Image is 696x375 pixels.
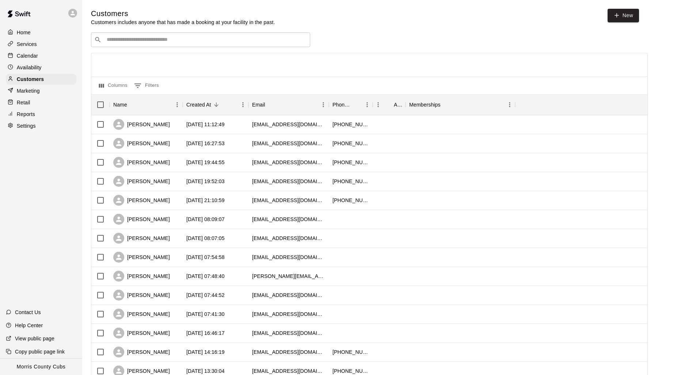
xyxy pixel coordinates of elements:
[15,309,41,316] p: Contact Us
[6,97,76,108] a: Retail
[6,27,76,38] a: Home
[15,348,65,355] p: Copy public page link
[409,94,441,115] div: Memberships
[237,99,248,110] button: Menu
[132,80,161,92] button: Show filters
[17,99,30,106] p: Retail
[91,32,310,47] div: Search customers by name or email
[252,216,325,223] div: treindel@wmrhsd.org
[252,254,325,261] div: dannydiorio30@gmail.com
[113,176,170,187] div: [PERSON_NAME]
[91,19,275,26] p: Customers includes anyone that has made a booking at your facility in the past.
[186,310,225,318] div: 2025-08-23 07:41:30
[110,94,183,115] div: Name
[186,159,225,166] div: 2025-09-05 19:44:55
[113,347,170,357] div: [PERSON_NAME]
[113,233,170,244] div: [PERSON_NAME]
[6,50,76,61] a: Calendar
[15,335,54,342] p: View public page
[186,235,225,242] div: 2025-08-24 08:07:05
[252,140,325,147] div: msburt75@gmail.com
[186,197,225,204] div: 2025-08-24 21:10:59
[332,159,369,166] div: +12014107368
[252,329,325,337] div: caparra_23@yahoo.com
[362,99,373,110] button: Menu
[332,197,369,204] div: +19085102718
[265,100,275,110] button: Sort
[127,100,137,110] button: Sort
[17,64,42,71] p: Availability
[183,94,248,115] div: Created At
[6,74,76,85] a: Customers
[318,99,329,110] button: Menu
[252,310,325,318] div: rgathen@yahoo.com
[186,367,225,375] div: 2025-08-22 13:30:04
[252,348,325,356] div: anthonyps22@gmail.com
[248,94,329,115] div: Email
[186,121,225,128] div: 2025-09-10 11:12:49
[113,290,170,301] div: [PERSON_NAME]
[252,94,265,115] div: Email
[608,9,639,22] a: New
[17,122,36,129] p: Settings
[17,52,38,59] p: Calendar
[394,94,402,115] div: Age
[252,178,325,185] div: jbuzi@verizon.net
[17,29,31,36] p: Home
[6,120,76,131] a: Settings
[332,178,369,185] div: +12032574890
[252,197,325,204] div: jmeenap@yahoo.com
[15,322,43,329] p: Help Center
[17,76,44,83] p: Customers
[329,94,373,115] div: Phone Number
[252,367,325,375] div: luisotero1@gmail.com
[332,140,369,147] div: +16463872938
[17,87,40,94] p: Marketing
[252,159,325,166] div: mscottparra@gmail.com
[6,85,76,96] a: Marketing
[6,39,76,50] a: Services
[186,254,225,261] div: 2025-08-23 07:54:58
[332,121,369,128] div: +19739704434
[113,252,170,263] div: [PERSON_NAME]
[504,99,515,110] button: Menu
[186,216,225,223] div: 2025-08-24 08:09:07
[186,272,225,280] div: 2025-08-23 07:48:40
[97,80,129,92] button: Select columns
[332,367,369,375] div: +19177472465
[186,348,225,356] div: 2025-08-22 14:16:19
[6,62,76,73] a: Availability
[186,329,225,337] div: 2025-08-22 16:46:17
[252,235,325,242] div: gtrotter@roxbury.org
[17,111,35,118] p: Reports
[252,121,325,128] div: doyle1976@optonline.net
[113,309,170,320] div: [PERSON_NAME]
[373,94,406,115] div: Age
[113,214,170,225] div: [PERSON_NAME]
[252,291,325,299] div: jkalish@jefftwp.org
[211,100,221,110] button: Sort
[186,178,225,185] div: 2025-09-02 19:52:03
[186,94,211,115] div: Created At
[252,272,325,280] div: justin.capozzi@msdk12.net
[6,109,76,120] a: Reports
[332,94,351,115] div: Phone Number
[113,195,170,206] div: [PERSON_NAME]
[17,363,66,371] p: Morris County Cubs
[186,140,225,147] div: 2025-09-08 16:27:53
[332,348,369,356] div: +19734773508
[113,94,127,115] div: Name
[384,100,394,110] button: Sort
[113,119,170,130] div: [PERSON_NAME]
[373,99,384,110] button: Menu
[172,99,183,110] button: Menu
[186,291,225,299] div: 2025-08-23 07:44:52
